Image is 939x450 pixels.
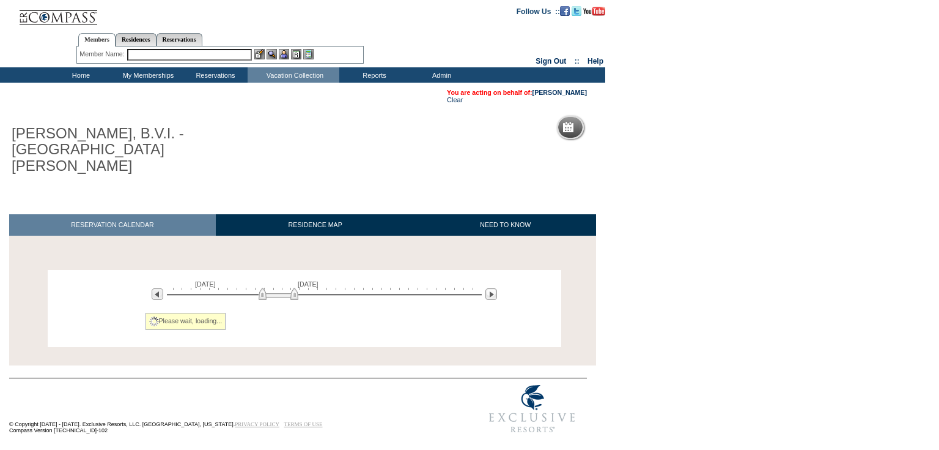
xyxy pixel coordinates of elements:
[560,7,570,14] a: Become our fan on Facebook
[298,280,319,288] span: [DATE]
[485,288,497,300] img: Next
[572,7,581,14] a: Follow us on Twitter
[572,6,581,16] img: Follow us on Twitter
[195,280,216,288] span: [DATE]
[216,214,415,236] a: RESIDENCE MAP
[46,67,113,83] td: Home
[279,49,289,59] img: Impersonate
[414,214,596,236] a: NEED TO KNOW
[447,96,463,103] a: Clear
[254,49,265,59] img: b_edit.gif
[560,6,570,16] img: Become our fan on Facebook
[407,67,474,83] td: Admin
[9,123,283,176] h1: [PERSON_NAME], B.V.I. - [GEOGRAPHIC_DATA][PERSON_NAME]
[113,67,180,83] td: My Memberships
[9,214,216,236] a: RESERVATION CALENDAR
[152,288,163,300] img: Previous
[284,421,323,427] a: TERMS OF USE
[536,57,566,66] a: Sign Out
[587,57,603,66] a: Help
[145,313,226,330] div: Please wait, loading...
[517,6,560,16] td: Follow Us ::
[9,379,437,440] td: © Copyright [DATE] - [DATE]. Exclusive Resorts, LLC. [GEOGRAPHIC_DATA], [US_STATE]. Compass Versi...
[149,317,159,326] img: spinner2.gif
[235,421,279,427] a: PRIVACY POLICY
[339,67,407,83] td: Reports
[79,49,127,59] div: Member Name:
[180,67,248,83] td: Reservations
[78,33,116,47] a: Members
[578,124,672,132] h5: Reservation Calendar
[248,67,339,83] td: Vacation Collection
[291,49,301,59] img: Reservations
[267,49,277,59] img: View
[477,378,587,440] img: Exclusive Resorts
[447,89,587,96] span: You are acting on behalf of:
[583,7,605,14] a: Subscribe to our YouTube Channel
[303,49,314,59] img: b_calculator.gif
[575,57,580,66] span: ::
[532,89,587,96] a: [PERSON_NAME]
[156,33,202,46] a: Reservations
[583,7,605,16] img: Subscribe to our YouTube Channel
[116,33,156,46] a: Residences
